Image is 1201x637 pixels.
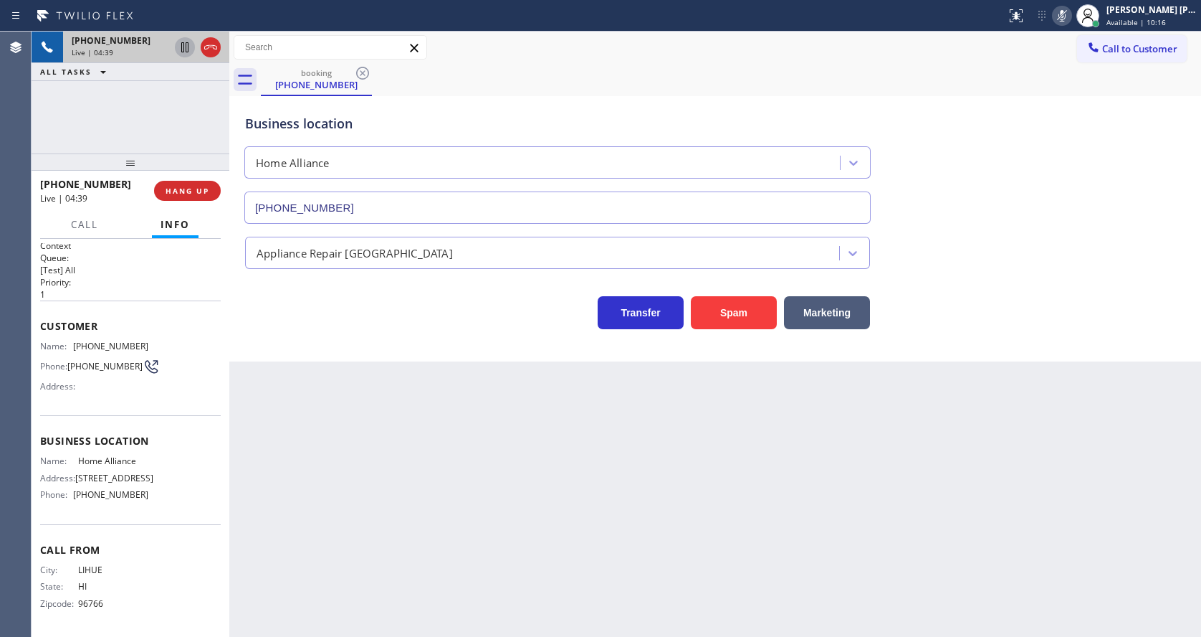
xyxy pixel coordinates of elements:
[1106,17,1166,27] span: Available | 10:16
[72,34,150,47] span: [PHONE_NUMBER]
[78,598,149,609] span: 96766
[40,581,78,592] span: State:
[166,186,209,196] span: HANG UP
[691,296,777,329] button: Spam
[40,240,221,252] h1: Context
[67,361,143,372] span: [PHONE_NUMBER]
[78,565,149,575] span: LIHUE
[73,489,148,500] span: [PHONE_NUMBER]
[1052,6,1072,26] button: Mute
[262,78,370,91] div: [PHONE_NUMBER]
[62,211,107,239] button: Call
[40,361,67,372] span: Phone:
[40,264,221,276] p: [Test] All
[40,288,221,301] p: 1
[40,598,78,609] span: Zipcode:
[40,543,221,557] span: Call From
[40,276,221,288] h2: Priority:
[40,381,78,392] span: Address:
[1102,42,1177,55] span: Call to Customer
[71,218,98,231] span: Call
[244,192,871,224] input: Phone Number
[161,218,190,231] span: Info
[40,177,131,191] span: [PHONE_NUMBER]
[78,581,149,592] span: HI
[1077,35,1187,62] button: Call to Customer
[40,192,87,204] span: Live | 04:39
[1106,4,1197,16] div: [PERSON_NAME] [PERSON_NAME]
[40,252,221,264] h2: Queue:
[75,473,153,483] span: [STREET_ADDRESS]
[72,47,113,57] span: Live | 04:39
[40,319,221,333] span: Customer
[73,341,148,351] span: [PHONE_NUMBER]
[175,37,195,57] button: Hold Customer
[201,37,221,57] button: Hang up
[40,473,75,483] span: Address:
[234,36,426,59] input: Search
[784,296,870,329] button: Marketing
[40,434,221,448] span: Business location
[40,489,73,500] span: Phone:
[40,456,78,466] span: Name:
[262,64,370,95] div: (808) 652-1532
[262,67,370,78] div: booking
[256,155,330,171] div: Home Alliance
[32,63,120,80] button: ALL TASKS
[40,341,73,351] span: Name:
[598,296,684,329] button: Transfer
[78,456,149,466] span: Home Alliance
[245,114,870,133] div: Business location
[40,67,92,77] span: ALL TASKS
[152,211,198,239] button: Info
[257,245,453,261] div: Appliance Repair [GEOGRAPHIC_DATA]
[40,565,78,575] span: City:
[154,181,221,201] button: HANG UP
